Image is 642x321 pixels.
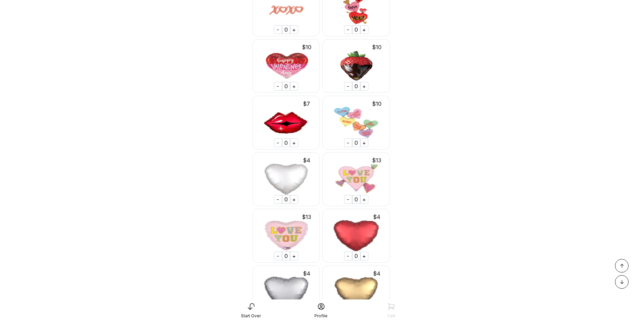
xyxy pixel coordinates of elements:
img: - [323,265,390,319]
img: - [323,152,390,206]
div: Start Over [241,313,261,319]
div: 0 [282,82,290,91]
div: Profile [314,313,328,319]
img: - [252,96,320,150]
img: - [252,265,320,319]
div: $ 4 [296,156,317,164]
div: - [344,82,352,91]
div: Cart [387,313,395,319]
div: - [344,25,352,34]
div: $ 4 [366,269,387,278]
div: 0 [282,252,290,260]
span: ↓ [620,278,624,286]
div: 0 [352,138,360,147]
div: + [360,25,368,34]
div: $ 4 [366,213,387,221]
div: $ 10 [366,43,387,51]
div: + [360,138,368,147]
img: - [323,96,390,150]
div: + [290,252,298,260]
div: $ 10 [296,43,317,51]
div: $ 7 [296,100,317,108]
img: - [252,39,320,93]
div: + [290,138,298,147]
div: + [360,195,368,204]
div: - [344,252,352,260]
div: 0 [282,138,290,147]
img: - [323,209,390,263]
div: $ 10 [366,100,387,108]
div: - [274,25,282,34]
div: 0 [282,25,290,34]
div: + [290,82,298,91]
img: - [323,39,390,93]
div: 0 [352,252,360,260]
div: - [274,82,282,91]
span: ↑ [620,262,624,270]
div: 0 [282,195,290,204]
div: 0 [352,82,360,91]
div: + [290,25,298,34]
div: 0 [352,25,360,34]
div: $ 4 [296,269,317,278]
img: - [252,209,320,263]
img: - [252,152,320,206]
div: + [290,195,298,204]
div: 0 [352,195,360,204]
div: + [360,82,368,91]
div: $ 13 [366,156,387,164]
div: - [274,252,282,260]
div: - [274,138,282,147]
div: - [274,195,282,204]
div: - [344,138,352,147]
div: + [360,252,368,260]
div: $ 13 [296,213,317,221]
div: - [344,195,352,204]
